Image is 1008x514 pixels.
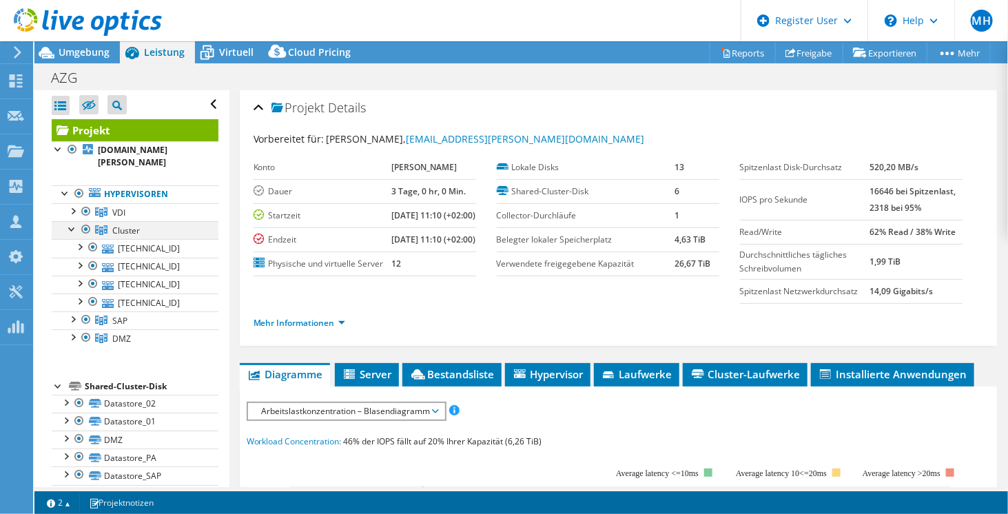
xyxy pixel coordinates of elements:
a: [TECHNICAL_ID] [52,294,218,311]
label: Startzeit [254,209,391,223]
a: Datastore_SAP [52,466,218,484]
b: 14,09 Gigabits/s [870,285,933,297]
span: Installierte Anwendungen [818,367,967,381]
span: Umgebung [59,45,110,59]
span: Laufwerke [601,367,672,381]
span: Bestandsliste [409,367,495,381]
b: 520,20 MB/s [870,161,918,173]
span: Cluster-Laufwerke [690,367,801,381]
a: SAP [52,311,218,329]
span: MH [971,10,993,32]
label: Physische und virtuelle Server [254,257,391,271]
a: DMZ [52,329,218,347]
b: 1,99 TiB [870,256,901,267]
b: 6 [675,185,680,197]
span: Server [342,367,392,381]
h1: AZG [45,70,99,85]
a: Hypervisoren [52,185,218,203]
b: 4,63 TiB [675,234,706,245]
label: Lokale Disks [497,161,675,174]
svg: \n [885,14,897,27]
span: Virtuell [219,45,254,59]
div: Shared-Cluster-Disk [85,378,218,395]
a: [TECHNICAL_ID] [52,258,218,276]
span: 46% der IOPS fällt auf 20% Ihrer Kapazität (6,26 TiB) [344,435,542,447]
a: [TECHNICAL_ID] [52,239,218,257]
label: Konto [254,161,391,174]
b: 16646 bei Spitzenlast, 2318 bei 95% [870,185,956,214]
a: Datastore_PA [52,449,218,466]
b: 3 Tage, 0 hr, 0 Min. [391,185,466,197]
b: 62% Read / 38% Write [870,226,956,238]
a: Mehr [927,42,991,63]
span: Arbeitslastkonzentration – Blasendiagramm [255,403,438,420]
a: [DOMAIN_NAME][PERSON_NAME] [52,141,218,172]
span: VDI [112,207,125,218]
a: DMZ [52,431,218,449]
label: Vorbereitet für: [254,132,325,145]
tspan: Average latency 10<=20ms [736,469,827,478]
tspan: Average latency <=10ms [616,469,699,478]
span: Leistung [144,45,185,59]
label: Spitzenlast Disk-Durchsatz [740,161,870,174]
b: 13 [675,161,685,173]
text: Average latency >20ms [862,469,940,478]
a: Datastore_02 [52,395,218,413]
b: [PERSON_NAME] [391,161,457,173]
a: Mehr Informationen [254,317,345,329]
label: Belegter lokaler Speicherplatz [497,233,675,247]
label: Read/Write [740,225,870,239]
b: 1 [675,209,680,221]
span: Workload Concentration: [247,435,342,447]
a: Datastore_01 [52,413,218,431]
label: Endzeit [254,233,391,247]
a: Exportieren [843,42,927,63]
span: [PERSON_NAME], [327,132,645,145]
label: Collector-Durchläufe [497,209,675,223]
a: VDI [52,203,218,221]
a: Cluster [52,221,218,239]
span: Projekt [271,101,325,115]
a: Freigabe [775,42,843,63]
a: [EMAIL_ADDRESS][PERSON_NAME][DOMAIN_NAME] [407,132,645,145]
span: Details [329,99,367,116]
label: Dauer [254,185,391,198]
a: DMZ [52,485,218,503]
span: Cluster [112,225,140,236]
a: Projektnotizen [79,494,163,511]
b: [DATE] 11:10 (+02:00) [391,234,475,245]
b: [DATE] 11:10 (+02:00) [391,209,475,221]
b: [DOMAIN_NAME][PERSON_NAME] [98,144,167,168]
label: IOPS pro Sekunde [740,193,870,207]
span: DMZ [112,333,131,345]
label: Verwendete freigegebene Kapazität [497,257,675,271]
a: Reports [710,42,776,63]
text: 1600 [265,485,285,497]
span: Diagramme [247,367,323,381]
a: 2 [37,494,80,511]
span: SAP [112,315,127,327]
label: Durchschnittliches tägliches Schreibvolumen [740,248,870,276]
label: Spitzenlast Netzwerkdurchsatz [740,285,870,298]
label: Shared-Cluster-Disk [497,185,675,198]
span: Hypervisor [512,367,584,381]
b: 12 [391,258,401,269]
span: Cloud Pricing [288,45,351,59]
b: 26,67 TiB [675,258,711,269]
a: [TECHNICAL_ID] [52,276,218,294]
a: Projekt [52,119,218,141]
